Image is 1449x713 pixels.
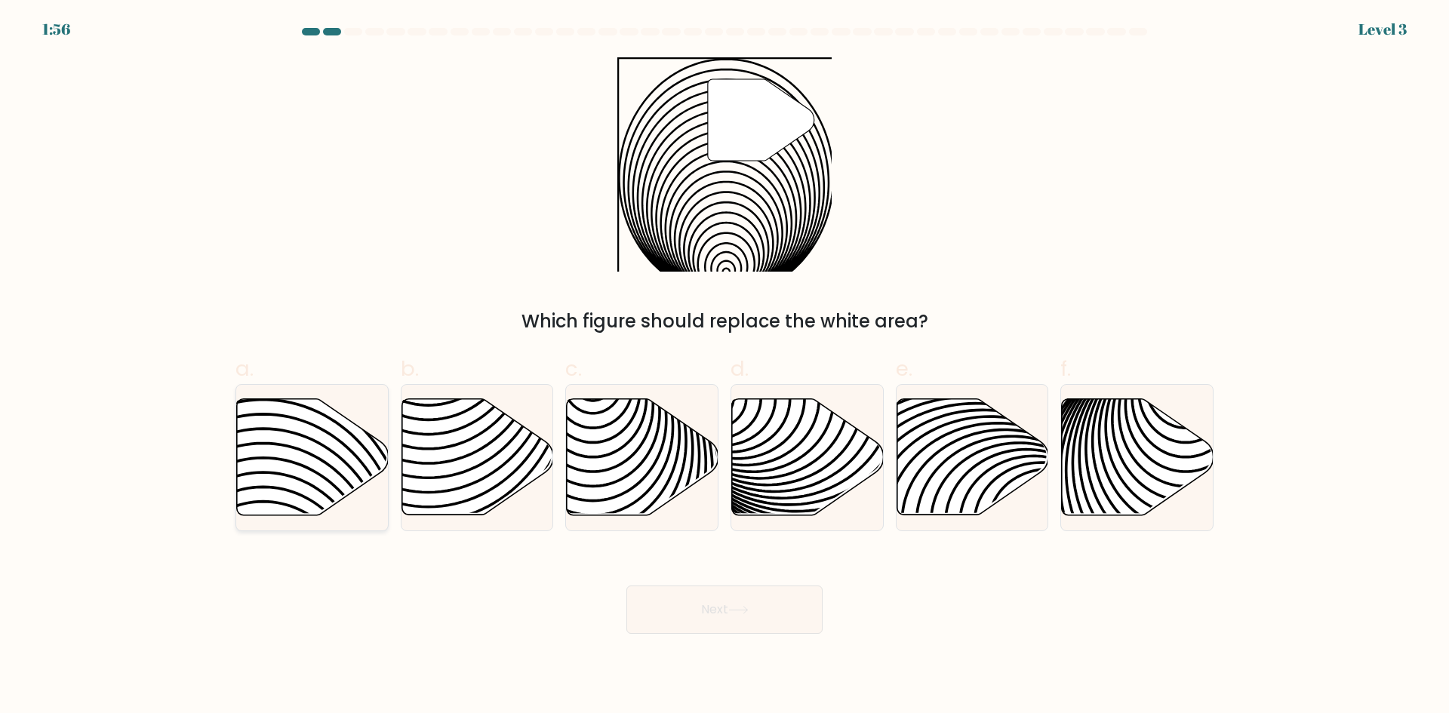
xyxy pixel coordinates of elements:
[401,354,419,383] span: b.
[235,354,254,383] span: a.
[1060,354,1071,383] span: f.
[896,354,912,383] span: e.
[731,354,749,383] span: d.
[245,308,1204,335] div: Which figure should replace the white area?
[565,354,582,383] span: c.
[708,79,814,161] g: "
[1358,18,1407,41] div: Level 3
[42,18,70,41] div: 1:56
[626,585,823,634] button: Next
